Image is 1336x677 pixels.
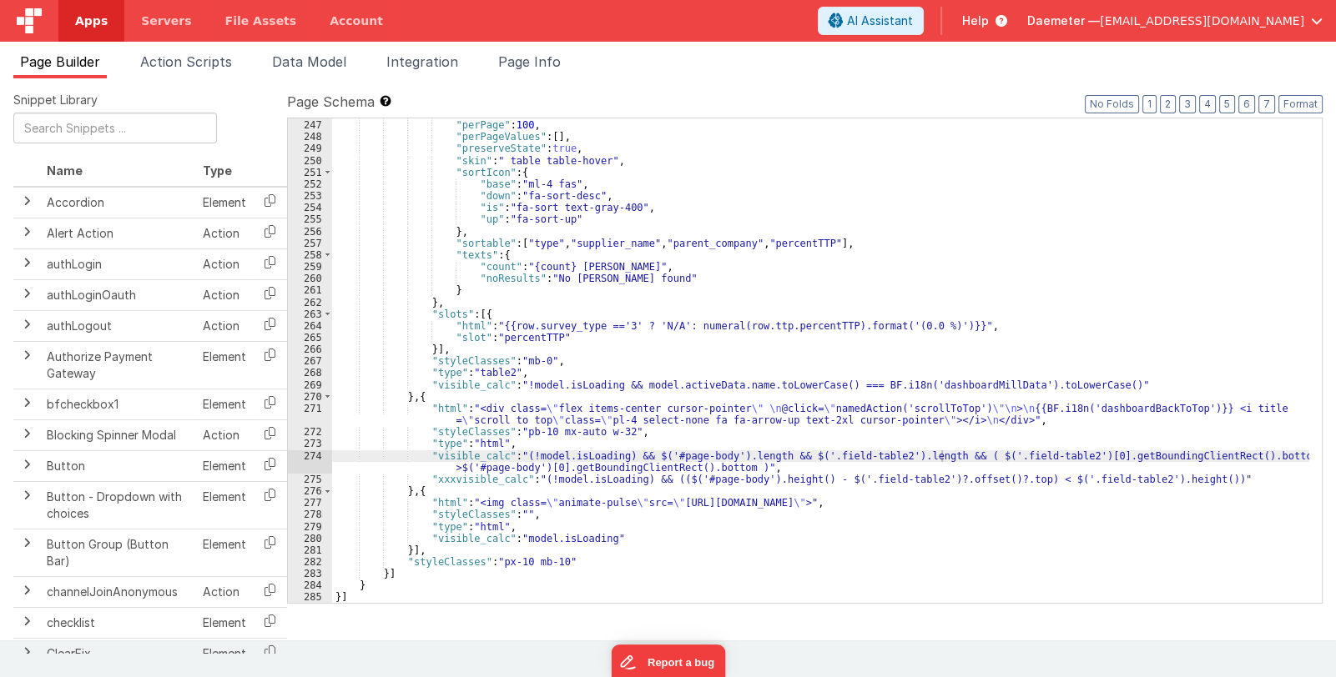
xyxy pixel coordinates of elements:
td: Blocking Spinner Modal [40,419,196,450]
div: 274 [288,450,332,474]
td: Action [196,279,253,310]
div: 269 [288,379,332,391]
div: 278 [288,509,332,520]
span: Page Builder [20,53,100,70]
span: Page Schema [287,92,375,112]
div: 265 [288,332,332,344]
div: 262 [288,297,332,308]
td: Alert Action [40,218,196,248]
div: 280 [288,533,332,544]
span: Page Info [498,53,561,70]
div: 249 [288,143,332,154]
span: Daemeter — [1027,13,1100,29]
td: Authorize Payment Gateway [40,341,196,389]
button: AI Assistant [818,7,924,35]
button: No Folds [1085,95,1139,113]
td: channelJoinAnonymous [40,576,196,607]
div: 282 [288,556,332,568]
div: 256 [288,226,332,238]
span: [EMAIL_ADDRESS][DOMAIN_NAME] [1100,13,1304,29]
td: bfcheckbox1 [40,389,196,419]
div: 283 [288,568,332,579]
div: 264 [288,320,332,332]
td: Action [196,218,253,248]
div: 273 [288,438,332,449]
div: 281 [288,544,332,556]
button: 1 [1142,95,1157,113]
td: authLogout [40,310,196,341]
td: Action [196,419,253,450]
td: Element [196,187,253,218]
div: 285 [288,591,332,603]
button: 4 [1199,95,1216,113]
div: 251 [288,167,332,178]
td: Element [196,450,253,481]
div: 275 [288,474,332,485]
div: 276 [288,485,332,497]
div: 261 [288,284,332,296]
td: authLoginOauth [40,279,196,310]
div: 267 [288,355,332,367]
td: Button Group (Button Bar) [40,529,196,576]
div: 272 [288,426,332,438]
div: 255 [288,213,332,225]
span: Apps [75,13,108,29]
input: Search Snippets ... [13,113,217,143]
div: 250 [288,155,332,167]
td: Accordion [40,187,196,218]
td: Element [196,607,253,638]
button: 2 [1160,95,1176,113]
div: 252 [288,178,332,190]
button: 7 [1258,95,1275,113]
div: 248 [288,131,332,143]
div: 253 [288,190,332,202]
td: Element [196,481,253,529]
td: Element [196,529,253,576]
button: 3 [1179,95,1196,113]
div: 271 [288,403,332,426]
span: AI Assistant [847,13,913,29]
td: checklist [40,607,196,638]
span: Snippet Library [13,92,98,108]
div: 266 [288,344,332,355]
span: File Assets [225,13,297,29]
button: Format [1278,95,1323,113]
div: 263 [288,308,332,320]
td: Element [196,341,253,389]
span: Integration [386,53,458,70]
div: 284 [288,579,332,591]
span: Servers [141,13,191,29]
td: Action [196,310,253,341]
div: 279 [288,521,332,533]
td: Element [196,638,253,669]
div: 270 [288,391,332,403]
td: authLogin [40,248,196,279]
button: 6 [1238,95,1255,113]
td: Action [196,248,253,279]
div: 268 [288,367,332,379]
div: 247 [288,119,332,131]
span: Help [962,13,989,29]
td: Element [196,389,253,419]
button: Daemeter — [EMAIL_ADDRESS][DOMAIN_NAME] [1027,13,1323,29]
td: Action [196,576,253,607]
span: Action Scripts [140,53,232,70]
span: Name [47,163,83,178]
div: 257 [288,238,332,249]
div: 258 [288,249,332,261]
span: Type [203,163,232,178]
td: ClearFix [40,638,196,669]
td: Button - Dropdown with choices [40,481,196,529]
td: Button [40,450,196,481]
div: 259 [288,261,332,273]
div: 277 [288,497,332,509]
span: Data Model [272,53,346,70]
div: 254 [288,202,332,213]
button: 5 [1219,95,1235,113]
div: 260 [288,273,332,284]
